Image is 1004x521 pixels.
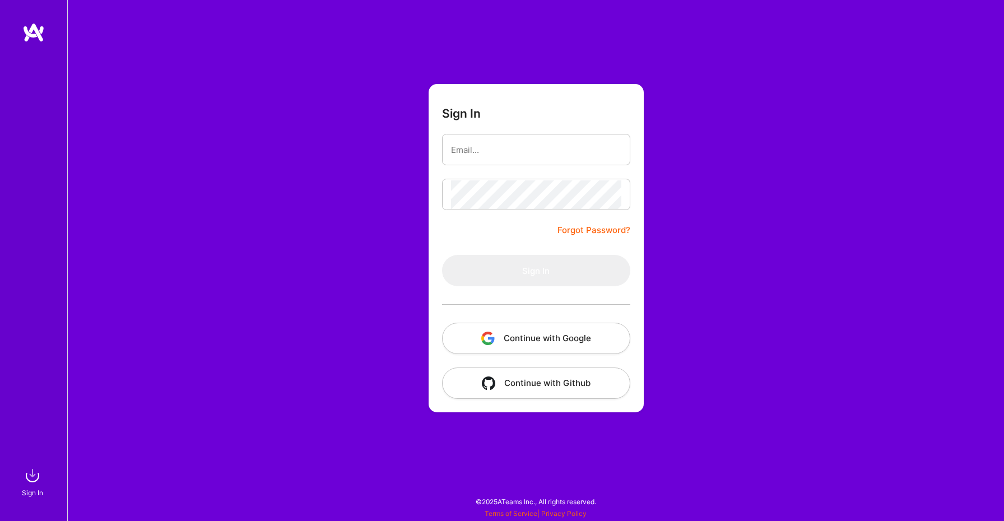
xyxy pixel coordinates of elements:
[21,464,44,487] img: sign in
[485,509,537,518] a: Terms of Service
[481,332,495,345] img: icon
[442,106,481,120] h3: Sign In
[482,376,495,390] img: icon
[67,487,1004,515] div: © 2025 ATeams Inc., All rights reserved.
[442,323,630,354] button: Continue with Google
[451,136,621,164] input: Email...
[442,255,630,286] button: Sign In
[485,509,587,518] span: |
[541,509,587,518] a: Privacy Policy
[557,224,630,237] a: Forgot Password?
[24,464,44,499] a: sign inSign In
[22,22,45,43] img: logo
[442,368,630,399] button: Continue with Github
[22,487,43,499] div: Sign In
